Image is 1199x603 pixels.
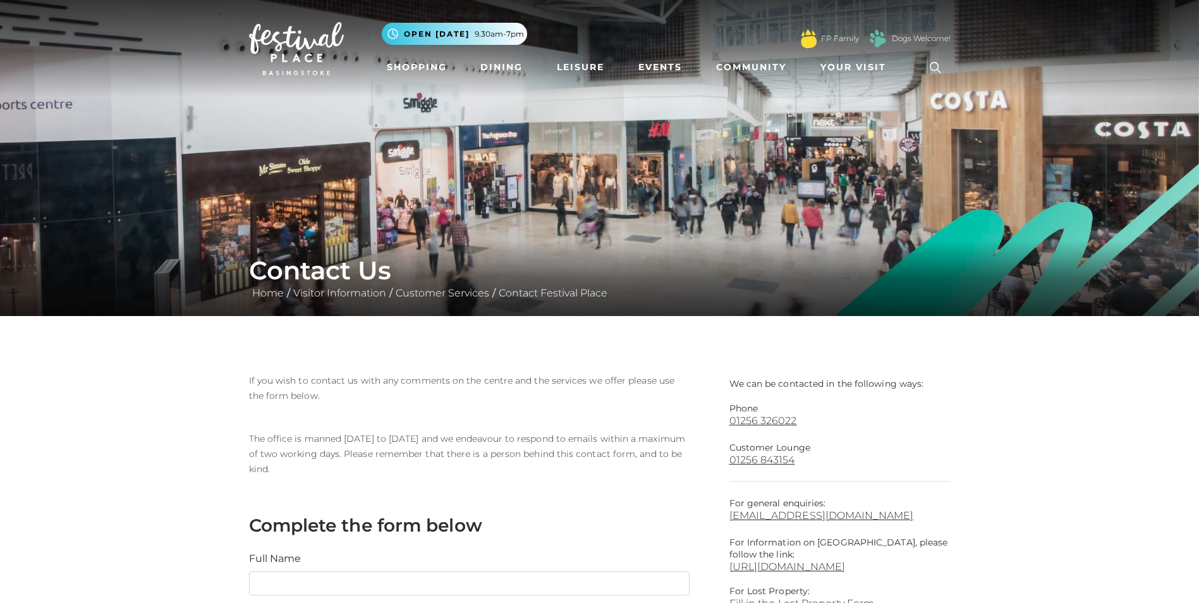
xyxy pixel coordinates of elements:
span: Open [DATE] [404,28,470,40]
span: Your Visit [820,61,886,74]
a: 01256 843154 [729,454,951,466]
a: Customer Services [393,287,492,299]
img: Festival Place Logo [249,22,344,75]
p: The office is manned [DATE] to [DATE] and we endeavour to respond to emails within a maximum of t... [249,431,690,477]
a: Contact Festival Place [496,287,611,299]
p: Phone [729,403,951,415]
a: Dining [475,56,528,79]
a: FP Family [821,33,859,44]
a: Home [249,287,287,299]
p: Customer Lounge [729,442,951,454]
a: Shopping [382,56,452,79]
a: 01256 326022 [729,415,951,427]
p: For general enquiries: [729,497,951,521]
a: Your Visit [815,56,898,79]
a: Dogs Welcome! [892,33,951,44]
p: If you wish to contact us with any comments on the centre and the services we offer please use th... [249,373,690,403]
label: Full Name [249,551,301,566]
a: Leisure [552,56,609,79]
a: Events [633,56,687,79]
span: 9.30am-7pm [475,28,524,40]
button: Open [DATE] 9.30am-7pm [382,23,527,45]
h3: Complete the form below [249,515,690,536]
p: For Information on [GEOGRAPHIC_DATA], please follow the link: [729,537,951,561]
a: [EMAIL_ADDRESS][DOMAIN_NAME] [729,509,951,521]
a: Visitor Information [290,287,389,299]
div: / / / [240,255,960,301]
p: For Lost Property: [729,585,951,597]
a: Community [711,56,791,79]
h1: Contact Us [249,255,951,286]
a: [URL][DOMAIN_NAME] [729,561,846,573]
p: We can be contacted in the following ways: [729,373,951,390]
